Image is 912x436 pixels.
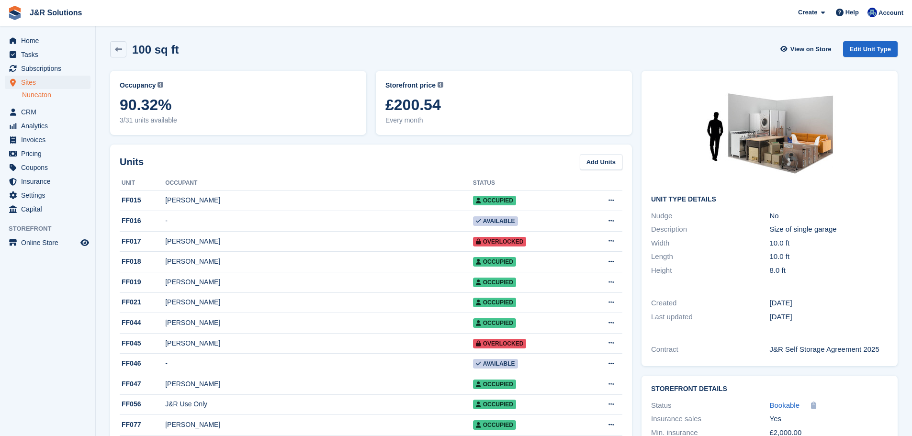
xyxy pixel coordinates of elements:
[21,133,79,146] span: Invoices
[120,80,156,90] span: Occupancy
[165,257,473,267] div: [PERSON_NAME]
[770,400,800,411] a: Bookable
[473,298,516,307] span: Occupied
[651,312,769,323] div: Last updated
[5,175,90,188] a: menu
[770,401,800,409] span: Bookable
[79,237,90,248] a: Preview store
[385,80,436,90] span: Storefront price
[120,420,165,430] div: FF077
[165,236,473,246] div: [PERSON_NAME]
[165,277,473,287] div: [PERSON_NAME]
[21,76,79,89] span: Sites
[843,41,898,57] a: Edit Unit Type
[5,34,90,47] a: menu
[21,175,79,188] span: Insurance
[9,224,95,234] span: Storefront
[21,202,79,216] span: Capital
[651,385,888,393] h2: Storefront Details
[165,297,473,307] div: [PERSON_NAME]
[158,82,163,88] img: icon-info-grey-7440780725fd019a000dd9b08b2336e03edf1995a4989e88bcd33f0948082b44.svg
[21,48,79,61] span: Tasks
[120,155,144,169] h2: Units
[473,420,516,430] span: Occupied
[120,176,165,191] th: Unit
[473,237,527,246] span: Overlocked
[21,189,79,202] span: Settings
[5,105,90,119] a: menu
[120,399,165,409] div: FF056
[385,96,622,113] span: £200.54
[473,176,582,191] th: Status
[165,379,473,389] div: [PERSON_NAME]
[165,399,473,409] div: J&R Use Only
[651,298,769,309] div: Created
[651,414,769,425] div: Insurance sales
[651,344,769,355] div: Contract
[5,133,90,146] a: menu
[120,115,357,125] span: 3/31 units available
[21,147,79,160] span: Pricing
[790,45,832,54] span: View on Store
[473,380,516,389] span: Occupied
[120,297,165,307] div: FF021
[5,189,90,202] a: menu
[165,338,473,348] div: [PERSON_NAME]
[26,5,86,21] a: J&R Solutions
[165,420,473,430] div: [PERSON_NAME]
[770,344,888,355] div: J&R Self Storage Agreement 2025
[779,41,835,57] a: View on Store
[473,359,518,369] span: Available
[21,62,79,75] span: Subscriptions
[770,414,888,425] div: Yes
[5,76,90,89] a: menu
[867,8,877,17] img: Macie Adcock
[120,195,165,205] div: FF015
[8,6,22,20] img: stora-icon-8386f47178a22dfd0bd8f6a31ec36ba5ce8667c1dd55bd0f319d3a0aa187defe.svg
[770,224,888,235] div: Size of single garage
[473,339,527,348] span: Overlocked
[5,236,90,249] a: menu
[651,211,769,222] div: Nudge
[651,251,769,262] div: Length
[165,211,473,232] td: -
[22,90,90,100] a: Nuneaton
[21,161,79,174] span: Coupons
[5,147,90,160] a: menu
[165,176,473,191] th: Occupant
[770,312,888,323] div: [DATE]
[5,161,90,174] a: menu
[473,196,516,205] span: Occupied
[651,238,769,249] div: Width
[21,105,79,119] span: CRM
[120,318,165,328] div: FF044
[770,265,888,276] div: 8.0 ft
[5,119,90,133] a: menu
[5,202,90,216] a: menu
[651,196,888,203] h2: Unit Type details
[770,251,888,262] div: 10.0 ft
[770,211,888,222] div: No
[878,8,903,18] span: Account
[651,400,769,411] div: Status
[5,62,90,75] a: menu
[21,34,79,47] span: Home
[651,265,769,276] div: Height
[770,238,888,249] div: 10.0 ft
[845,8,859,17] span: Help
[798,8,817,17] span: Create
[698,80,842,188] img: 100-sqft-unit.jpg
[651,224,769,235] div: Description
[385,115,622,125] span: Every month
[580,154,622,170] a: Add Units
[473,257,516,267] span: Occupied
[120,216,165,226] div: FF016
[120,257,165,267] div: FF018
[473,400,516,409] span: Occupied
[120,358,165,369] div: FF046
[132,43,179,56] h2: 100 sq ft
[165,354,473,374] td: -
[120,277,165,287] div: FF019
[438,82,443,88] img: icon-info-grey-7440780725fd019a000dd9b08b2336e03edf1995a4989e88bcd33f0948082b44.svg
[165,195,473,205] div: [PERSON_NAME]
